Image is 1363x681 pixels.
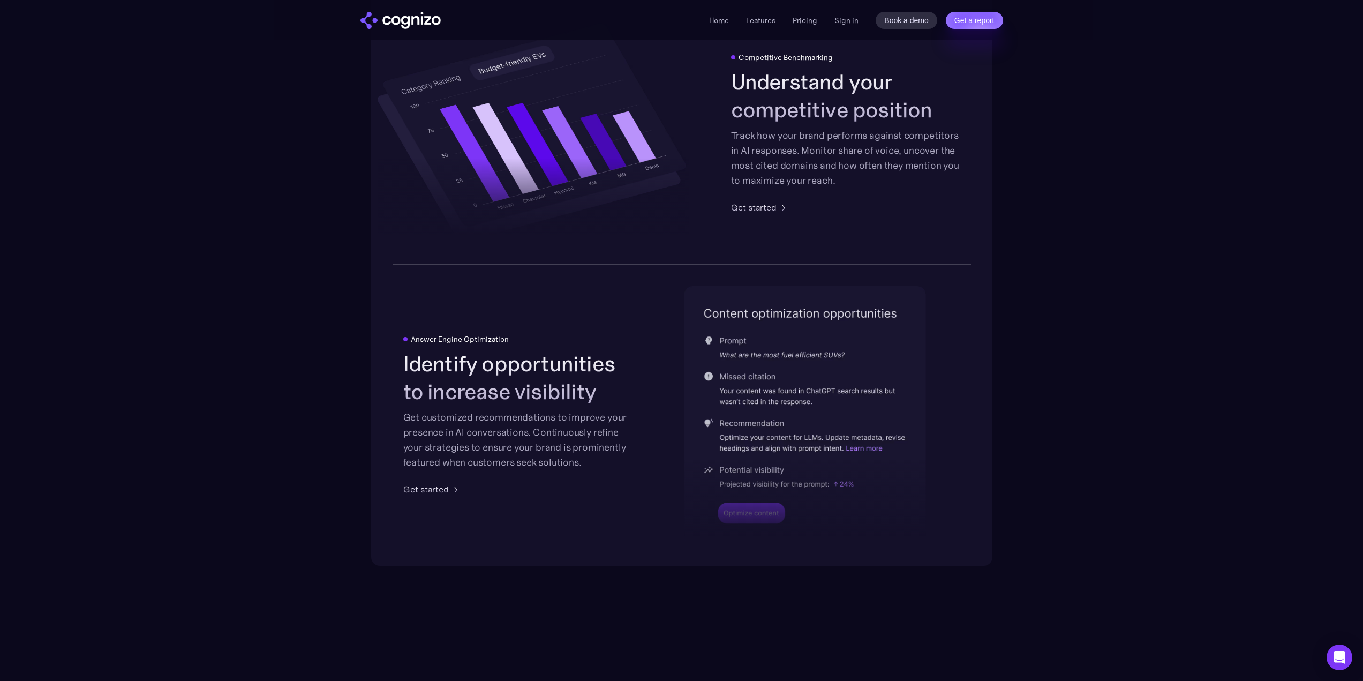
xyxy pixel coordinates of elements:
[731,201,789,214] a: Get started
[731,128,960,188] div: Track how your brand performs against competitors in AI responses. Monitor share of voice, uncove...
[403,410,632,470] div: Get customized recommendations to improve your presence in AI conversations. Continuously refine ...
[360,12,441,29] img: cognizo logo
[360,12,441,29] a: home
[731,201,777,214] div: Get started
[1327,645,1352,670] div: Open Intercom Messenger
[793,16,817,25] a: Pricing
[403,350,632,406] h2: Identify opportunities to increase visibility
[403,483,462,496] a: Get started
[709,16,729,25] a: Home
[739,53,833,62] div: Competitive Benchmarking
[411,335,509,343] div: Answer Engine Optimization
[746,16,775,25] a: Features
[684,286,926,544] img: content optimization for LLMs
[946,12,1003,29] a: Get a report
[731,68,960,124] h2: Understand your competitive position
[834,14,859,27] a: Sign in
[876,12,937,29] a: Book a demo
[403,483,449,496] div: Get started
